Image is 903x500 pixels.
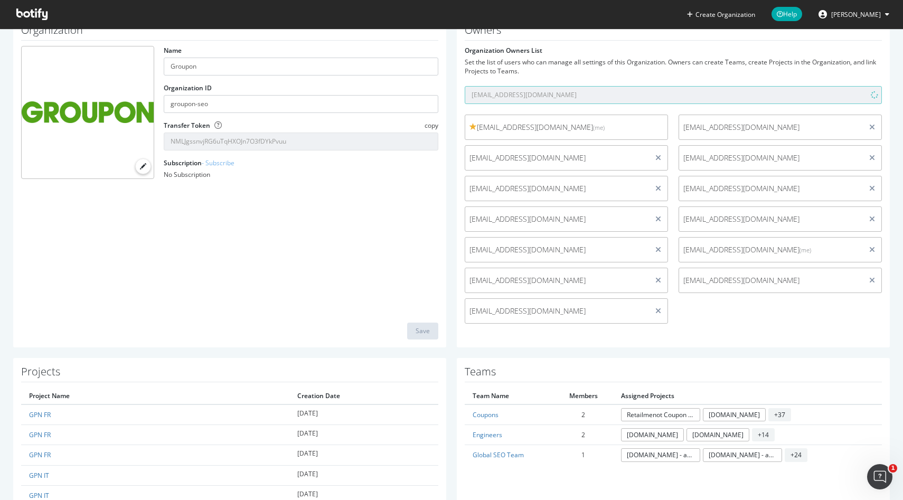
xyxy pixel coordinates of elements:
[416,326,430,335] div: Save
[554,388,613,404] th: Members
[683,275,859,286] span: [EMAIL_ADDRESS][DOMAIN_NAME]
[469,122,663,133] span: [EMAIL_ADDRESS][DOMAIN_NAME]
[202,158,234,167] a: - Subscribe
[164,58,438,76] input: name
[683,122,859,133] span: [EMAIL_ADDRESS][DOMAIN_NAME]
[703,448,782,461] a: [DOMAIN_NAME] - adhoc
[683,183,859,194] span: [EMAIL_ADDRESS][DOMAIN_NAME]
[29,471,49,480] a: GPN IT
[785,448,807,461] span: + 24
[164,121,210,130] label: Transfer Token
[164,170,438,179] div: No Subscription
[289,465,438,485] td: [DATE]
[621,448,700,461] a: [DOMAIN_NAME] - adhoc
[772,7,802,21] span: Help
[289,388,438,404] th: Creation Date
[164,95,438,113] input: Organization ID
[473,430,502,439] a: Engineers
[810,6,898,23] button: [PERSON_NAME]
[469,153,645,163] span: [EMAIL_ADDRESS][DOMAIN_NAME]
[164,158,234,167] label: Subscription
[554,445,613,465] td: 1
[554,425,613,445] td: 2
[29,450,51,459] a: GPN FR
[465,366,882,382] h1: Teams
[621,428,684,441] a: [DOMAIN_NAME]
[164,46,182,55] label: Name
[683,214,859,224] span: [EMAIL_ADDRESS][DOMAIN_NAME]
[289,404,438,425] td: [DATE]
[683,244,859,255] span: [EMAIL_ADDRESS][DOMAIN_NAME]
[21,24,438,41] h1: Organization
[473,450,524,459] a: Global SEO Team
[621,408,700,421] a: Retailmenot Coupon Pages
[799,246,811,254] small: (me)
[465,58,882,76] div: Set the list of users who can manage all settings of this Organization. Owners can create Teams, ...
[425,121,438,130] span: copy
[752,428,775,441] span: + 14
[465,388,554,404] th: Team Name
[164,83,212,92] label: Organization ID
[703,408,766,421] a: [DOMAIN_NAME]
[831,10,881,19] span: Juraj Mitosinka
[29,410,51,419] a: GPN FR
[889,464,897,473] span: 1
[469,275,645,286] span: [EMAIL_ADDRESS][DOMAIN_NAME]
[465,86,882,104] input: User email
[768,408,791,421] span: + 37
[867,464,892,489] iframe: Intercom live chat
[289,445,438,465] td: [DATE]
[473,410,498,419] a: Coupons
[554,404,613,425] td: 2
[21,388,289,404] th: Project Name
[469,306,645,316] span: [EMAIL_ADDRESS][DOMAIN_NAME]
[29,430,51,439] a: GPN FR
[683,153,859,163] span: [EMAIL_ADDRESS][DOMAIN_NAME]
[686,10,756,20] button: Create Organization
[21,366,438,382] h1: Projects
[29,491,49,500] a: GPN IT
[469,183,645,194] span: [EMAIL_ADDRESS][DOMAIN_NAME]
[407,323,438,339] button: Save
[469,244,645,255] span: [EMAIL_ADDRESS][DOMAIN_NAME]
[686,428,749,441] a: [DOMAIN_NAME]
[289,425,438,445] td: [DATE]
[613,388,882,404] th: Assigned Projects
[469,214,645,224] span: [EMAIL_ADDRESS][DOMAIN_NAME]
[593,124,605,131] small: (me)
[465,46,542,55] label: Organization Owners List
[465,24,882,41] h1: Owners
